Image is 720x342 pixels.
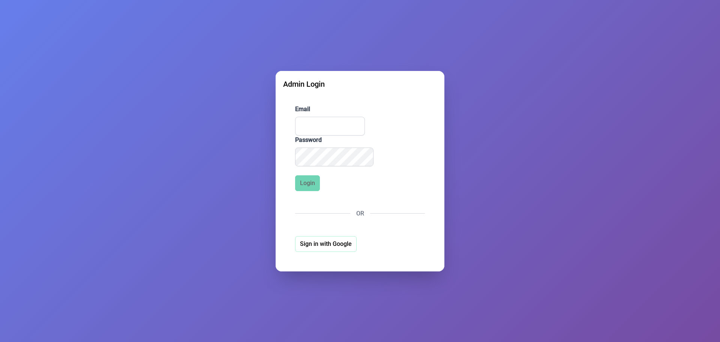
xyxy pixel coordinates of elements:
[295,136,425,145] label: Password
[300,240,352,249] span: Sign in with Google
[295,105,425,114] label: Email
[295,236,357,252] button: Sign in with Google
[300,179,315,188] span: Login
[295,175,320,191] button: Login
[283,78,437,90] div: Admin Login
[295,209,425,218] div: OR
